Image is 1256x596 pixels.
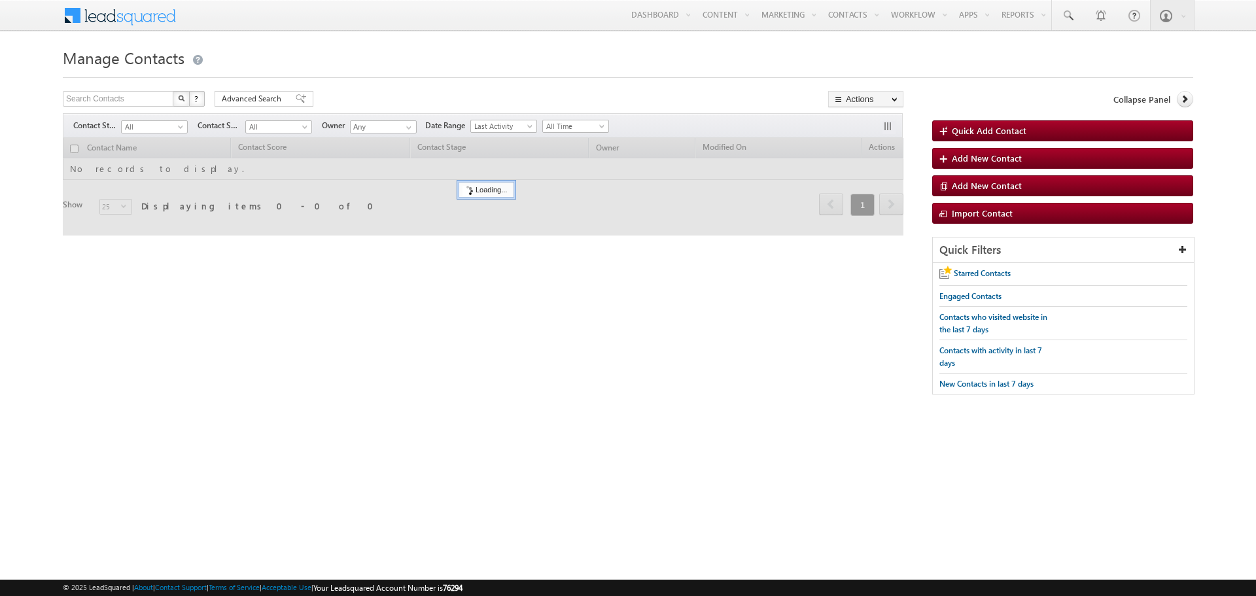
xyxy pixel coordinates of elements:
span: Owner [322,120,350,131]
span: Add New Contact [952,152,1022,164]
span: All [246,121,308,133]
span: Manage Contacts [63,47,184,68]
a: Terms of Service [209,583,260,591]
span: Collapse Panel [1113,94,1170,105]
span: All Time [543,120,605,132]
span: © 2025 LeadSquared | | | | | [63,582,462,594]
button: Actions [828,91,903,107]
span: Advanced Search [222,93,285,105]
span: Quick Add Contact [952,125,1026,136]
a: Last Activity [470,120,537,133]
div: Loading... [459,182,514,198]
span: Last Activity [471,120,533,132]
img: Search [178,95,184,101]
a: All Time [542,120,609,133]
span: Import Contact [952,207,1013,219]
a: Acceptable Use [262,583,311,591]
span: All [122,121,184,133]
a: Show All Items [399,121,415,134]
button: ? [189,91,205,107]
span: ? [194,93,200,104]
span: Contacts with activity in last 7 days [939,345,1042,368]
input: Type to Search [350,120,417,133]
span: Add New Contact [952,180,1022,191]
span: New Contacts in last 7 days [939,379,1034,389]
span: Date Range [425,120,470,131]
div: Quick Filters [933,237,1194,263]
span: Starred Contacts [954,268,1011,278]
a: All [121,120,188,133]
span: Engaged Contacts [939,291,1002,301]
a: Contact Support [155,583,207,591]
span: Your Leadsquared Account Number is [313,583,462,593]
a: About [134,583,153,591]
a: All [245,120,312,133]
span: Contacts who visited website in the last 7 days [939,312,1047,334]
span: Contact Stage [73,120,121,131]
span: Contact Source [198,120,245,131]
span: 76294 [443,583,462,593]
